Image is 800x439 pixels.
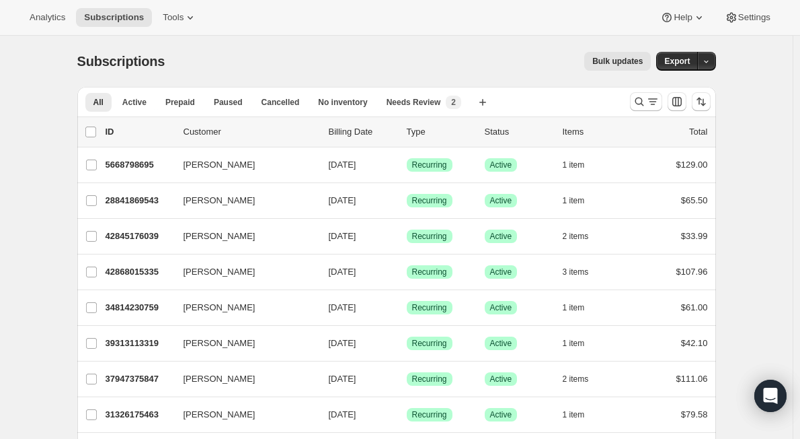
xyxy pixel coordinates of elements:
div: 34814230759[PERSON_NAME][DATE]SuccessRecurringSuccessActive1 item$61.00 [106,298,708,317]
span: Analytics [30,12,65,23]
span: $111.06 [676,374,708,384]
span: Recurring [412,302,447,313]
span: [PERSON_NAME] [184,301,255,314]
button: 1 item [563,405,600,424]
span: [PERSON_NAME] [184,230,255,243]
button: Create new view [472,93,493,112]
span: Active [490,409,512,420]
span: $107.96 [676,267,708,277]
span: $65.50 [681,195,708,205]
p: 31326175463 [106,408,173,421]
span: Settings [738,12,770,23]
span: Subscriptions [84,12,144,23]
span: 1 item [563,195,585,206]
button: [PERSON_NAME] [175,261,310,283]
span: [DATE] [329,409,356,419]
div: 5668798695[PERSON_NAME][DATE]SuccessRecurringSuccessActive1 item$129.00 [106,156,708,174]
span: Needs Review [387,97,441,108]
div: Items [563,125,630,139]
span: [PERSON_NAME] [184,337,255,350]
p: 34814230759 [106,301,173,314]
span: 1 item [563,338,585,349]
span: [DATE] [329,160,356,170]
span: $79.58 [681,409,708,419]
span: Paused [214,97,243,108]
span: Export [664,56,690,67]
span: Recurring [412,338,447,349]
span: Recurring [412,267,447,277]
span: [DATE] [329,231,356,241]
div: Open Intercom Messenger [754,380,787,412]
button: Help [652,8,713,27]
div: 28841869543[PERSON_NAME][DATE]SuccessRecurringSuccessActive1 item$65.50 [106,191,708,210]
span: [PERSON_NAME] [184,408,255,421]
button: 1 item [563,156,600,174]
div: 31326175463[PERSON_NAME][DATE]SuccessRecurringSuccessActive1 item$79.58 [106,405,708,424]
button: Search and filter results [630,92,662,111]
div: Type [407,125,474,139]
span: Help [674,12,692,23]
button: [PERSON_NAME] [175,404,310,426]
p: Total [689,125,707,139]
span: Recurring [412,195,447,206]
span: $129.00 [676,160,708,170]
span: Active [490,302,512,313]
button: 1 item [563,334,600,353]
button: Tools [155,8,205,27]
span: [DATE] [329,195,356,205]
button: [PERSON_NAME] [175,368,310,390]
span: $61.00 [681,302,708,312]
span: [PERSON_NAME] [184,265,255,279]
button: 2 items [563,370,604,389]
span: No inventory [318,97,367,108]
span: Recurring [412,231,447,242]
button: Analytics [22,8,73,27]
span: 2 items [563,374,589,384]
button: Sort the results [692,92,711,111]
button: [PERSON_NAME] [175,154,310,176]
span: Active [490,267,512,277]
span: All [93,97,104,108]
span: 1 item [563,409,585,420]
span: [DATE] [329,374,356,384]
span: Active [490,374,512,384]
div: 37947375847[PERSON_NAME][DATE]SuccessRecurringSuccessActive2 items$111.06 [106,370,708,389]
button: 1 item [563,191,600,210]
span: Subscriptions [77,54,165,69]
span: Recurring [412,374,447,384]
span: 2 [451,97,456,108]
span: Active [490,195,512,206]
span: 2 items [563,231,589,242]
p: Billing Date [329,125,396,139]
div: 42845176039[PERSON_NAME][DATE]SuccessRecurringSuccessActive2 items$33.99 [106,227,708,246]
p: Status [485,125,552,139]
p: ID [106,125,173,139]
span: Active [490,231,512,242]
button: Export [656,52,698,71]
button: [PERSON_NAME] [175,297,310,318]
button: [PERSON_NAME] [175,226,310,247]
span: Tools [163,12,184,23]
span: Prepaid [165,97,195,108]
button: Bulk updates [584,52,651,71]
span: [DATE] [329,267,356,277]
button: Settings [717,8,778,27]
div: IDCustomerBilling DateTypeStatusItemsTotal [106,125,708,139]
span: $33.99 [681,231,708,241]
span: Active [122,97,147,108]
div: 39313113319[PERSON_NAME][DATE]SuccessRecurringSuccessActive1 item$42.10 [106,334,708,353]
p: 28841869543 [106,194,173,207]
span: Bulk updates [592,56,643,67]
span: [PERSON_NAME] [184,194,255,207]
span: Recurring [412,160,447,170]
span: 3 items [563,267,589,277]
span: Recurring [412,409,447,420]
p: 37947375847 [106,372,173,386]
p: 5668798695 [106,158,173,172]
button: [PERSON_NAME] [175,190,310,211]
span: Cancelled [262,97,300,108]
button: Customize table column order and visibility [668,92,686,111]
span: [PERSON_NAME] [184,158,255,172]
span: [PERSON_NAME] [184,372,255,386]
button: [PERSON_NAME] [175,333,310,354]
